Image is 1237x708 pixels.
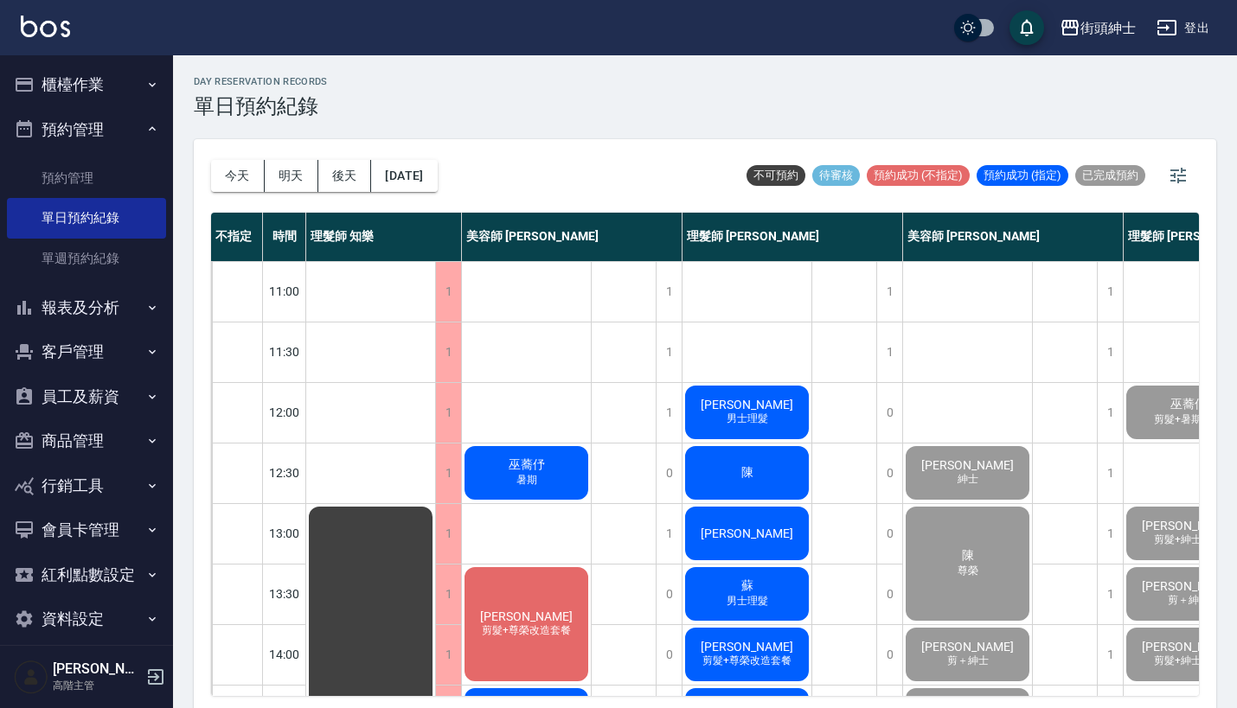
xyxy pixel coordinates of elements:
[435,322,461,382] div: 1
[656,322,682,382] div: 1
[263,624,306,685] div: 14:00
[958,548,977,564] span: 陳
[812,168,860,183] span: 待審核
[435,262,461,322] div: 1
[1097,262,1123,322] div: 1
[747,168,805,183] span: 不可預約
[876,564,902,624] div: 0
[435,504,461,564] div: 1
[194,94,328,118] h3: 單日預約紀錄
[306,213,462,261] div: 理髮師 知樂
[435,383,461,443] div: 1
[656,625,682,685] div: 0
[1150,412,1226,427] span: 剪髮+暑期體驗
[263,503,306,564] div: 13:00
[697,640,797,654] span: [PERSON_NAME]
[263,564,306,624] div: 13:30
[683,213,903,261] div: 理髮師 [PERSON_NAME]
[435,443,461,503] div: 1
[876,262,902,322] div: 1
[697,526,797,540] span: [PERSON_NAME]
[876,625,902,685] div: 0
[263,322,306,382] div: 11:30
[7,596,166,641] button: 資料設定
[1075,168,1145,183] span: 已完成預約
[656,383,682,443] div: 1
[513,473,541,488] span: 暑期
[14,660,48,694] img: Person
[263,261,306,322] div: 11:00
[876,443,902,503] div: 0
[867,168,970,183] span: 預約成功 (不指定)
[1167,397,1210,412] span: 巫蕎伃
[738,465,757,481] span: 陳
[699,654,795,668] span: 剪髮+尊榮改造套餐
[478,623,574,638] span: 剪髮+尊榮改造套餐
[7,107,166,152] button: 預約管理
[263,443,306,503] div: 12:30
[194,76,328,87] h2: day Reservation records
[1097,564,1123,624] div: 1
[211,160,265,192] button: 今天
[7,198,166,238] a: 單日預約紀錄
[1150,533,1226,547] span: 剪髮+紳士套餐
[1164,593,1213,608] span: 剪＋紳士
[656,443,682,503] div: 0
[7,507,166,552] button: 會員卡管理
[7,62,166,107] button: 櫃檯作業
[263,382,306,443] div: 12:00
[211,213,263,261] div: 不指定
[954,472,982,487] span: 紳士
[263,213,306,261] div: 時間
[371,160,437,192] button: [DATE]
[7,463,166,508] button: 行銷工具
[977,168,1068,183] span: 預約成功 (指定)
[1150,12,1216,44] button: 登出
[697,398,797,411] span: [PERSON_NAME]
[435,564,461,624] div: 1
[53,660,141,678] h5: [PERSON_NAME]
[7,285,166,330] button: 報表及分析
[7,239,166,278] a: 單週預約紀錄
[944,654,992,668] span: 剪＋紳士
[265,160,318,192] button: 明天
[918,458,1017,472] span: [PERSON_NAME]
[1097,443,1123,503] div: 1
[656,262,682,322] div: 1
[462,213,683,261] div: 美容師 [PERSON_NAME]
[505,457,548,473] span: 巫蕎伃
[656,564,682,624] div: 0
[1097,322,1123,382] div: 1
[7,374,166,419] button: 員工及薪資
[876,322,902,382] div: 1
[7,329,166,374] button: 客戶管理
[435,625,461,685] div: 1
[1053,10,1143,46] button: 街頭紳士
[1080,17,1136,39] div: 街頭紳士
[1097,625,1123,685] div: 1
[876,504,902,564] div: 0
[7,158,166,198] a: 預約管理
[656,504,682,564] div: 1
[738,578,757,594] span: 蘇
[723,411,772,426] span: 男士理髮
[7,552,166,597] button: 紅利點數設定
[7,418,166,463] button: 商品管理
[318,160,372,192] button: 後天
[876,383,902,443] div: 0
[1150,654,1226,668] span: 剪髮+紳士套餐
[723,594,772,609] span: 男士理髮
[918,640,1017,654] span: [PERSON_NAME]
[1097,504,1123,564] div: 1
[1009,10,1044,45] button: save
[954,564,982,578] span: 尊榮
[903,213,1124,261] div: 美容師 [PERSON_NAME]
[21,16,70,37] img: Logo
[1097,383,1123,443] div: 1
[477,609,576,623] span: [PERSON_NAME]
[53,678,141,693] p: 高階主管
